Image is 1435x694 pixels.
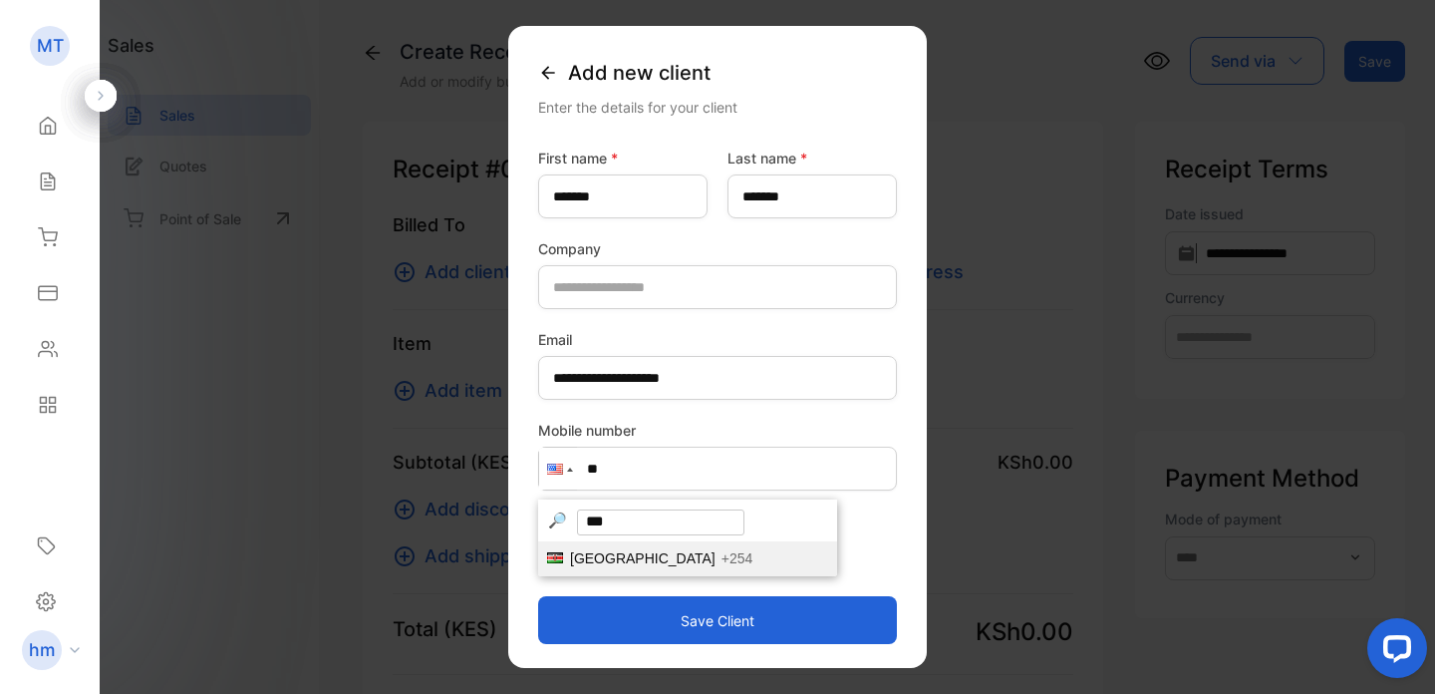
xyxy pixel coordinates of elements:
p: MT [37,33,64,59]
span: Add new client [568,58,711,88]
button: Save client [538,596,897,644]
span: +254 [721,550,753,566]
span: Magnifying glass [548,511,571,529]
label: Mobile number [538,420,897,441]
label: Company [538,238,897,259]
p: hm [29,637,55,663]
label: Last name [727,148,897,169]
label: Email [538,329,897,350]
div: Enter the details for your client [538,97,897,118]
div: United States: + 1 [539,448,577,490]
iframe: LiveChat chat widget [1351,610,1435,694]
label: First name [538,148,708,169]
span: [GEOGRAPHIC_DATA] [570,550,716,566]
